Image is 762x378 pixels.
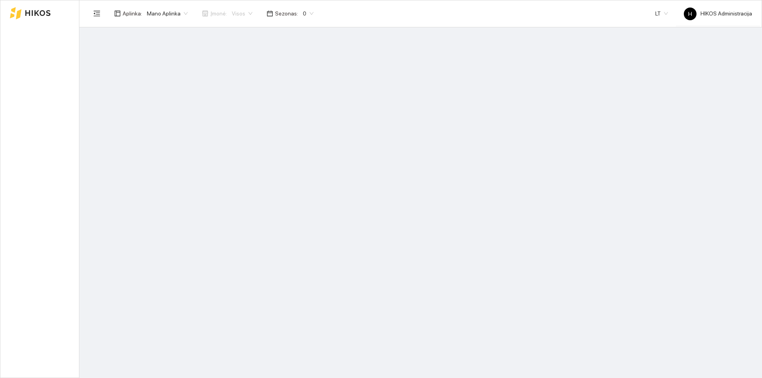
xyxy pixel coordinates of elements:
span: 0 [303,8,314,19]
span: menu-fold [93,10,100,17]
span: Sezonas : [275,9,298,18]
span: Visos [232,8,252,19]
span: Mano Aplinka [147,8,188,19]
span: Įmonė : [210,9,227,18]
span: LT [655,8,668,19]
span: layout [114,10,121,17]
span: shop [202,10,208,17]
button: menu-fold [89,6,105,21]
span: H [688,8,692,20]
span: Aplinka : [123,9,142,18]
span: HIKOS Administracija [684,10,752,17]
span: calendar [267,10,273,17]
